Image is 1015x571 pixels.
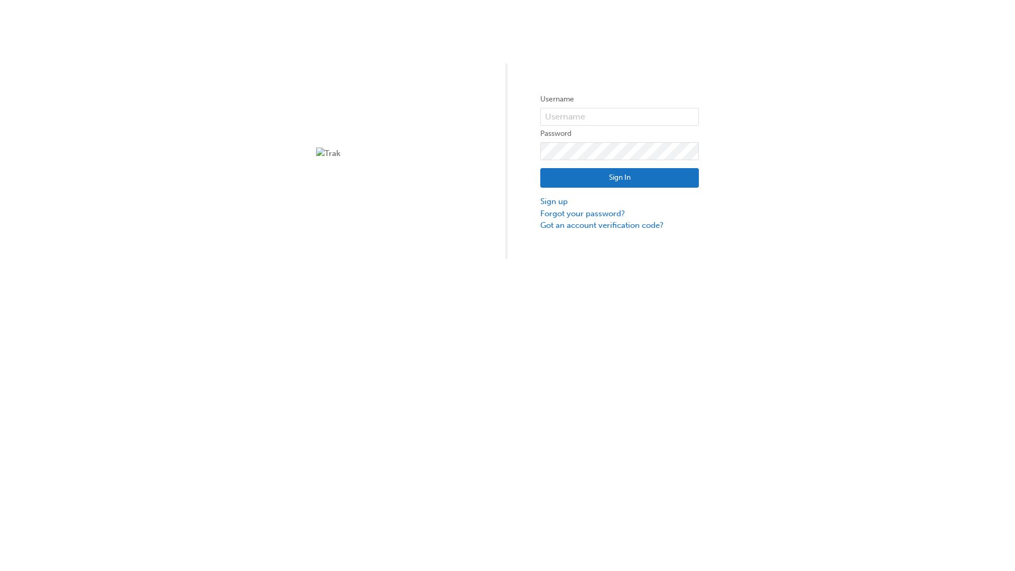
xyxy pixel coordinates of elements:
[540,196,699,208] a: Sign up
[540,208,699,220] a: Forgot your password?
[540,108,699,126] input: Username
[540,168,699,188] button: Sign In
[540,127,699,140] label: Password
[316,148,475,160] img: Trak
[540,219,699,232] a: Got an account verification code?
[540,93,699,106] label: Username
